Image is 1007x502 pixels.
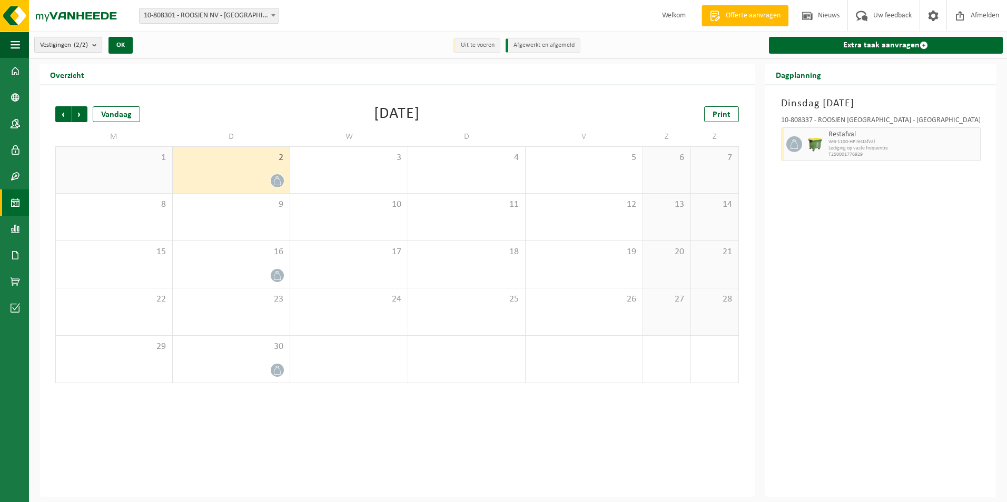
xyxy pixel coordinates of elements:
[178,152,284,164] span: 2
[828,145,978,152] span: Lediging op vaste frequentie
[408,127,526,146] td: D
[413,294,520,305] span: 25
[295,152,402,164] span: 3
[828,139,978,145] span: WB-1100-HP restafval
[648,152,685,164] span: 6
[295,199,402,210] span: 10
[531,246,637,258] span: 19
[139,8,279,24] span: 10-808301 - ROOSJEN NV - ANTWERPEN
[781,117,981,127] div: 10-808337 - ROOSJEN [GEOGRAPHIC_DATA] - [GEOGRAPHIC_DATA]
[696,199,733,210] span: 14
[696,246,733,258] span: 21
[74,42,88,48] count: (2/2)
[61,152,167,164] span: 1
[40,64,95,85] h2: Overzicht
[55,106,71,122] span: Vorige
[781,96,981,112] h3: Dinsdag [DATE]
[769,37,1003,54] a: Extra taak aanvragen
[765,64,832,85] h2: Dagplanning
[648,294,685,305] span: 27
[178,294,284,305] span: 23
[295,294,402,305] span: 24
[178,246,284,258] span: 16
[696,294,733,305] span: 28
[506,38,580,53] li: Afgewerkt en afgemeld
[531,199,637,210] span: 12
[55,127,173,146] td: M
[40,37,88,53] span: Vestigingen
[453,38,500,53] li: Uit te voeren
[374,106,420,122] div: [DATE]
[828,130,978,139] span: Restafval
[61,246,167,258] span: 15
[108,37,133,54] button: OK
[295,246,402,258] span: 17
[531,294,637,305] span: 26
[643,127,691,146] td: Z
[413,152,520,164] span: 4
[702,5,788,26] a: Offerte aanvragen
[93,106,140,122] div: Vandaag
[413,246,520,258] span: 18
[723,11,783,21] span: Offerte aanvragen
[140,8,279,23] span: 10-808301 - ROOSJEN NV - ANTWERPEN
[828,152,978,158] span: T250001776929
[691,127,739,146] td: Z
[704,106,739,122] a: Print
[713,111,730,119] span: Print
[290,127,408,146] td: W
[526,127,643,146] td: V
[61,341,167,353] span: 29
[173,127,290,146] td: D
[178,199,284,210] span: 9
[696,152,733,164] span: 7
[61,199,167,210] span: 8
[34,37,102,53] button: Vestigingen(2/2)
[178,341,284,353] span: 30
[531,152,637,164] span: 5
[413,199,520,210] span: 11
[648,199,685,210] span: 13
[807,136,823,152] img: WB-1100-HPE-GN-51
[72,106,87,122] span: Volgende
[61,294,167,305] span: 22
[648,246,685,258] span: 20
